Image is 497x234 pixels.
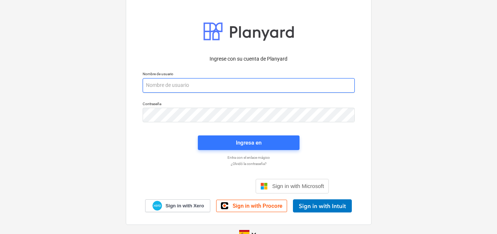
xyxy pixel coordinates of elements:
p: Nombre de usuario [143,72,355,78]
p: Ingrese con su cuenta de Planyard [143,55,355,63]
p: Contraseña [143,101,355,108]
a: Entra con el enlace mágico [139,155,358,160]
a: Sign in with Xero [145,199,210,212]
span: Sign in with Microsoft [272,183,324,189]
button: Ingresa en [198,135,300,150]
iframe: Botón Iniciar sesión con Google [165,178,253,194]
iframe: Chat Widget [460,199,497,234]
img: Xero logo [153,201,162,211]
a: Sign in with Procore [216,200,287,212]
span: Sign in with Xero [165,203,204,209]
a: ¿Olvidó la contraseña? [139,161,358,166]
input: Nombre de usuario [143,78,355,93]
div: Ingresa en [236,138,261,147]
span: Sign in with Procore [233,203,282,209]
img: Microsoft logo [260,183,268,190]
div: Widget de chat [460,199,497,234]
